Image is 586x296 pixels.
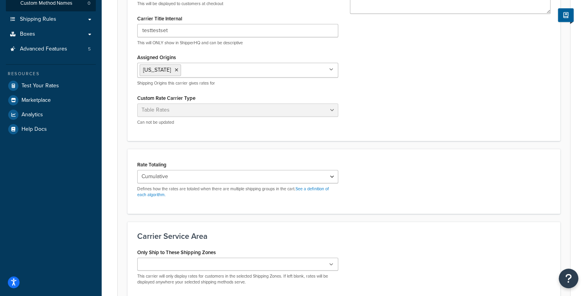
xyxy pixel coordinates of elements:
span: Test Your Rates [22,83,59,89]
p: This will be displayed to customers at checkout [137,1,338,7]
h3: Carrier Service Area [137,232,550,240]
a: Help Docs [6,122,96,136]
a: Advanced Features5 [6,42,96,56]
a: Analytics [6,108,96,122]
label: Custom Rate Carrier Type [137,95,195,101]
a: Test Your Rates [6,79,96,93]
button: Show Help Docs [558,8,573,22]
span: 5 [88,46,91,52]
span: Boxes [20,31,35,38]
span: Advanced Features [20,46,67,52]
label: Carrier Title Internal [137,16,182,22]
span: Analytics [22,112,43,118]
a: Shipping Rules [6,12,96,27]
span: Shipping Rules [20,16,56,23]
p: This carrier will only display rates for customers in the selected Shipping Zones. If left blank,... [137,273,338,285]
span: Marketplace [22,97,51,104]
span: Help Docs [22,126,47,133]
label: Assigned Origins [137,54,176,60]
p: Shipping Origins this carrier gives rates for [137,80,338,86]
label: Rate Totaling [137,162,167,168]
button: Open Resource Center [559,269,578,288]
p: This will ONLY show in ShipperHQ and can be descriptive [137,40,338,46]
p: Defines how the rates are totaled when there are multiple shipping groups in the cart. [137,186,338,198]
span: [US_STATE] [143,66,171,74]
div: Resources [6,70,96,77]
li: Advanced Features [6,42,96,56]
p: Can not be updated [137,119,338,125]
a: See a definition of each algorithm. [137,186,329,198]
label: Only Ship to These Shipping Zones [137,249,216,255]
a: Boxes [6,27,96,42]
a: Marketplace [6,93,96,107]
